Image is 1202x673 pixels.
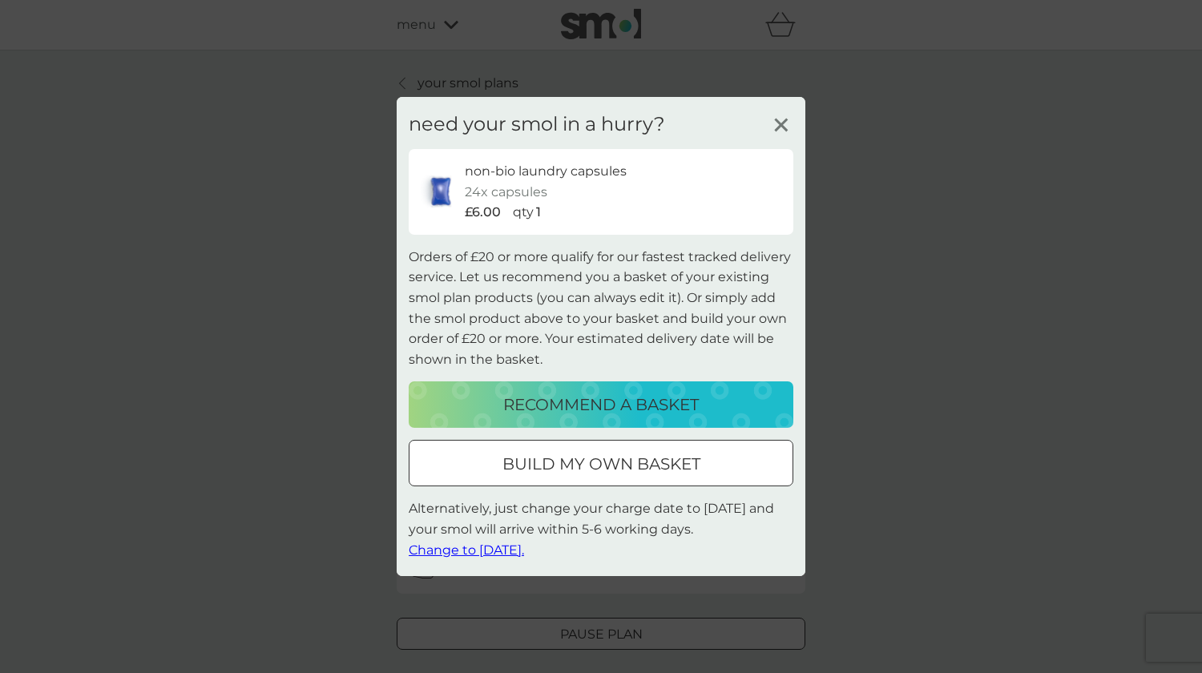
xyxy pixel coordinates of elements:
[409,381,793,428] button: recommend a basket
[536,202,541,223] p: 1
[409,542,524,557] span: Change to [DATE].
[409,113,665,136] h3: need your smol in a hurry?
[502,451,700,477] p: build my own basket
[513,202,534,223] p: qty
[409,539,524,560] button: Change to [DATE].
[409,440,793,486] button: build my own basket
[409,247,793,370] p: Orders of £20 or more qualify for our fastest tracked delivery service. Let us recommend you a ba...
[465,182,547,203] p: 24x capsules
[465,161,627,182] p: non-bio laundry capsules
[503,392,699,417] p: recommend a basket
[465,202,501,223] p: £6.00
[409,498,793,560] p: Alternatively, just change your charge date to [DATE] and your smol will arrive within 5-6 workin...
